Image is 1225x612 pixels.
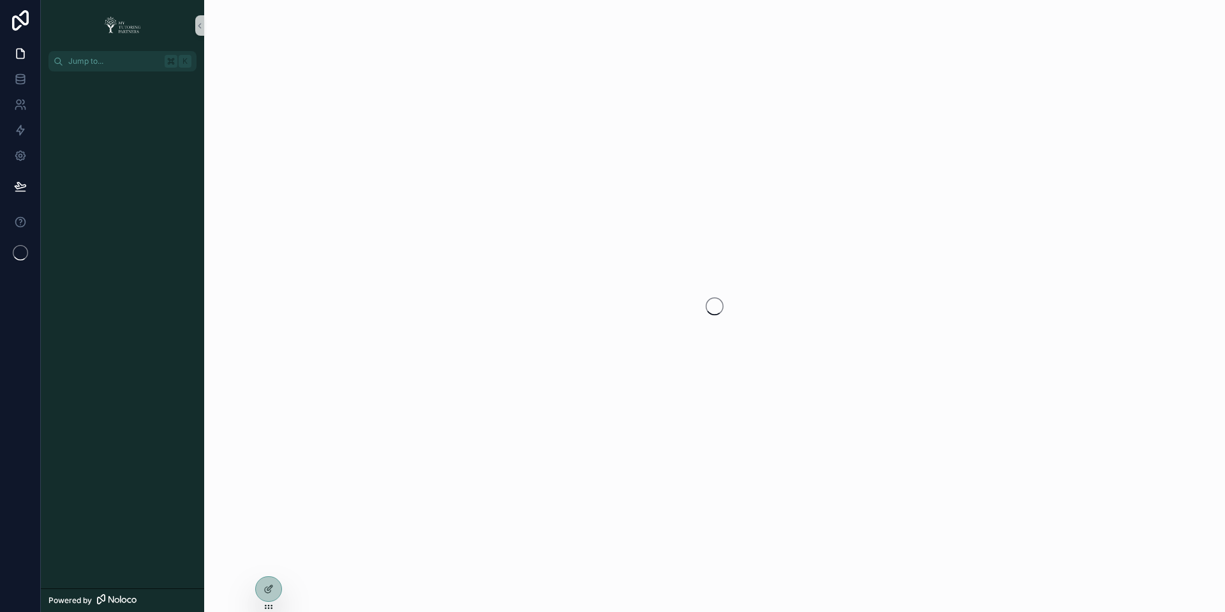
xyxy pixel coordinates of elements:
[100,15,145,36] img: App logo
[41,71,204,94] div: scrollable content
[180,56,190,66] span: K
[48,51,197,71] button: Jump to...K
[48,595,92,606] span: Powered by
[68,56,160,66] span: Jump to...
[41,588,204,612] a: Powered by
